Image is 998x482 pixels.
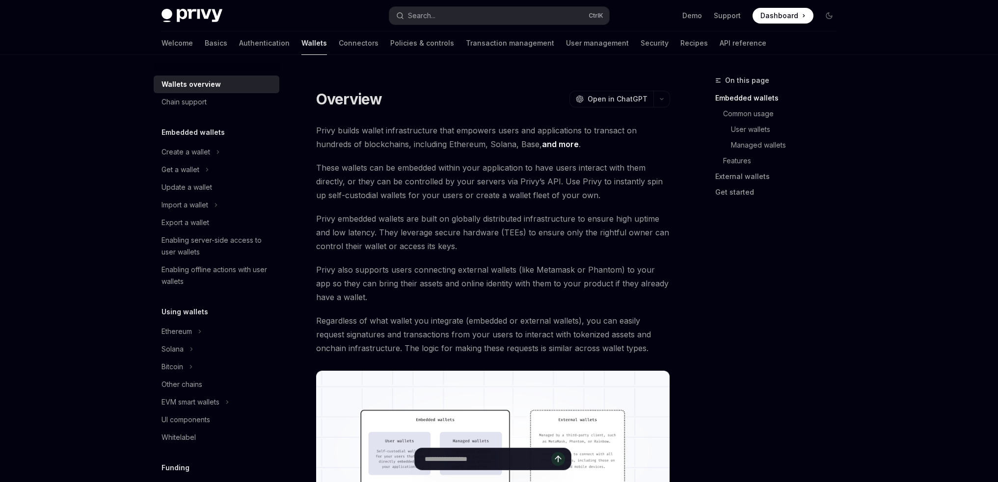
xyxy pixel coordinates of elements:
div: Enabling server-side access to user wallets [162,234,273,258]
div: Import a wallet [162,199,208,211]
button: Send message [551,452,565,466]
a: Wallets [301,31,327,55]
div: EVM smart wallets [162,396,219,408]
div: Get a wallet [162,164,199,176]
div: Chain support [162,96,207,108]
span: On this page [725,75,769,86]
a: Enabling offline actions with user wallets [154,261,279,290]
a: Embedded wallets [715,90,845,106]
a: Chain support [154,93,279,111]
a: Features [723,153,845,169]
a: Recipes [680,31,708,55]
a: External wallets [715,169,845,184]
a: UI components [154,411,279,429]
span: Dashboard [760,11,798,21]
span: Privy builds wallet infrastructure that empowers users and applications to transact on hundreds o... [316,124,670,151]
a: Policies & controls [390,31,454,55]
a: User wallets [731,122,845,137]
a: Common usage [723,106,845,122]
h5: Embedded wallets [162,127,225,138]
div: UI components [162,414,210,426]
h1: Overview [316,90,382,108]
a: Update a wallet [154,178,279,196]
a: Managed wallets [731,137,845,153]
span: Regardless of what wallet you integrate (embedded or external wallets), you can easily request si... [316,314,670,355]
span: Ctrl K [589,12,603,20]
div: Bitcoin [162,361,183,373]
a: Enabling server-side access to user wallets [154,231,279,261]
div: Ethereum [162,326,192,337]
a: Export a wallet [154,214,279,231]
a: Other chains [154,376,279,393]
span: These wallets can be embedded within your application to have users interact with them directly, ... [316,161,670,202]
div: Search... [408,10,435,22]
h5: Using wallets [162,306,208,318]
div: Create a wallet [162,146,210,158]
div: Update a wallet [162,181,212,193]
a: Wallets overview [154,76,279,93]
span: Privy embedded wallets are built on globally distributed infrastructure to ensure high uptime and... [316,212,670,253]
img: dark logo [162,9,222,23]
button: Toggle dark mode [821,8,837,24]
a: Demo [682,11,702,21]
a: Authentication [239,31,290,55]
a: API reference [720,31,766,55]
a: Transaction management [466,31,554,55]
div: Other chains [162,379,202,390]
div: Enabling offline actions with user wallets [162,264,273,287]
button: Search...CtrlK [389,7,609,25]
span: Open in ChatGPT [588,94,647,104]
a: Security [641,31,669,55]
button: Open in ChatGPT [569,91,653,107]
div: Export a wallet [162,217,209,228]
a: Dashboard [753,8,813,24]
div: Solana [162,343,184,355]
a: User management [566,31,629,55]
a: Connectors [339,31,378,55]
a: Get started [715,184,845,200]
a: and more [542,139,579,150]
span: Privy also supports users connecting external wallets (like Metamask or Phantom) to your app so t... [316,263,670,304]
a: Basics [205,31,227,55]
div: Whitelabel [162,431,196,443]
div: Wallets overview [162,78,221,90]
a: Support [714,11,741,21]
h5: Funding [162,462,189,474]
a: Welcome [162,31,193,55]
a: Whitelabel [154,429,279,446]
